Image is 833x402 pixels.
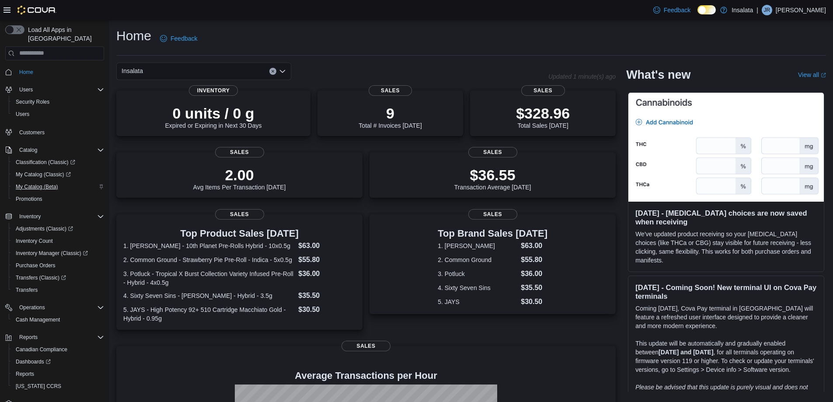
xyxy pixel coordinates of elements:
[16,262,56,269] span: Purchase Orders
[12,369,38,379] a: Reports
[521,269,547,279] dd: $36.00
[12,109,33,119] a: Users
[12,369,104,379] span: Reports
[9,314,108,326] button: Cash Management
[12,315,63,325] a: Cash Management
[17,6,56,14] img: Cova
[12,248,104,259] span: Inventory Manager (Classic)
[369,85,412,96] span: Sales
[19,334,38,341] span: Reports
[16,127,48,138] a: Customers
[16,287,38,294] span: Transfers
[16,371,34,378] span: Reports
[9,193,108,205] button: Promotions
[635,304,817,330] p: Coming [DATE], Cova Pay terminal in [GEOGRAPHIC_DATA] will feature a refreshed user interface des...
[732,5,753,15] p: Insalata
[659,349,713,356] strong: [DATE] and [DATE]
[123,241,295,250] dt: 1. [PERSON_NAME] - 10th Planet Pre-Rolls Hybrid - 10x0.5g
[16,211,104,222] span: Inventory
[12,182,62,192] a: My Catalog (Beta)
[12,236,56,246] a: Inventory Count
[16,183,58,190] span: My Catalog (Beta)
[12,97,53,107] a: Security Roles
[12,273,70,283] a: Transfers (Classic)
[19,86,33,93] span: Users
[123,291,295,300] dt: 4. Sixty Seven Sins - [PERSON_NAME] - Hybrid - 3.5g
[19,304,45,311] span: Operations
[12,157,79,168] a: Classification (Classic)
[12,169,104,180] span: My Catalog (Classic)
[298,290,356,301] dd: $35.50
[9,343,108,356] button: Canadian Compliance
[548,73,616,80] p: Updated 1 minute(s) ago
[12,273,104,283] span: Transfers (Classic)
[12,344,71,355] a: Canadian Compliance
[635,283,817,301] h3: [DATE] - Coming Soon! New terminal UI on Cova Pay terminals
[12,260,59,271] a: Purchase Orders
[298,241,356,251] dd: $63.00
[9,272,108,284] a: Transfers (Classic)
[762,5,772,15] div: James Roode
[468,209,517,220] span: Sales
[12,236,104,246] span: Inventory Count
[16,302,49,313] button: Operations
[123,305,295,323] dt: 5. JAYS - High Potency 92+ 510 Cartridge Macchiato Gold - Hybrid - 0.95g
[12,381,65,392] a: [US_STATE] CCRS
[193,166,286,184] p: 2.00
[12,157,104,168] span: Classification (Classic)
[2,331,108,343] button: Reports
[359,105,422,122] p: 9
[16,358,51,365] span: Dashboards
[12,169,74,180] a: My Catalog (Classic)
[438,283,517,292] dt: 4. Sixty Seven Sins
[12,285,41,295] a: Transfers
[438,269,517,278] dt: 3. Potluck
[171,34,197,43] span: Feedback
[2,144,108,156] button: Catalog
[298,255,356,265] dd: $55.80
[9,368,108,380] button: Reports
[635,384,808,399] em: Please be advised that this update is purely visual and does not impact payment functionality.
[9,247,108,259] a: Inventory Manager (Classic)
[12,248,91,259] a: Inventory Manager (Classic)
[12,344,104,355] span: Canadian Compliance
[122,66,143,76] span: Insalata
[279,68,286,75] button: Open list of options
[635,209,817,226] h3: [DATE] - [MEDICAL_DATA] choices are now saved when receiving
[16,84,36,95] button: Users
[16,196,42,203] span: Promotions
[16,383,61,390] span: [US_STATE] CCRS
[798,71,826,78] a: View allExternal link
[2,126,108,138] button: Customers
[12,97,104,107] span: Security Roles
[12,109,104,119] span: Users
[24,25,104,43] span: Load All Apps in [GEOGRAPHIC_DATA]
[12,224,104,234] span: Adjustments (Classic)
[16,302,104,313] span: Operations
[12,260,104,271] span: Purchase Orders
[9,96,108,108] button: Security Roles
[16,250,88,257] span: Inventory Manager (Classic)
[438,241,517,250] dt: 1. [PERSON_NAME]
[123,228,356,239] h3: Top Product Sales [DATE]
[776,5,826,15] p: [PERSON_NAME]
[521,297,547,307] dd: $30.50
[12,315,104,325] span: Cash Management
[12,182,104,192] span: My Catalog (Beta)
[438,297,517,306] dt: 5. JAYS
[19,69,33,76] span: Home
[157,30,201,47] a: Feedback
[16,211,44,222] button: Inventory
[193,166,286,191] div: Avg Items Per Transaction [DATE]
[116,27,151,45] h1: Home
[9,284,108,296] button: Transfers
[269,68,276,75] button: Clear input
[123,371,609,381] h4: Average Transactions per Hour
[454,166,531,184] p: $36.55
[438,228,547,239] h3: Top Brand Sales [DATE]
[9,181,108,193] button: My Catalog (Beta)
[123,255,295,264] dt: 2. Common Ground - Strawberry Pie Pre-Roll - Indica - 5x0.5g
[664,6,690,14] span: Feedback
[468,147,517,157] span: Sales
